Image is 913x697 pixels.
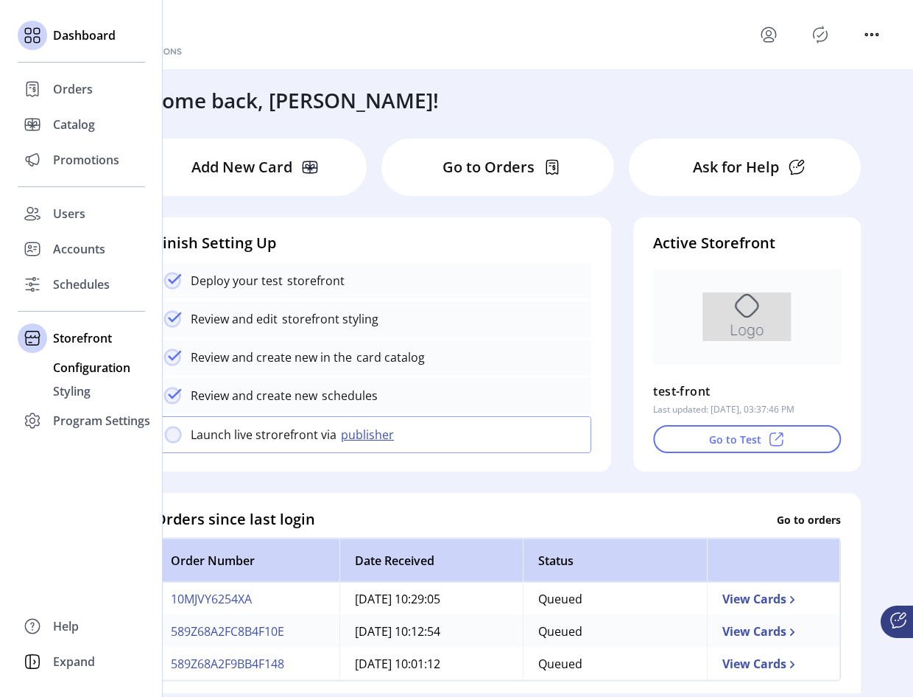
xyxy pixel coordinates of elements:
[693,156,779,178] p: Ask for Help
[317,387,378,404] p: schedules
[155,583,339,615] td: 10MJVY6254XA
[523,583,707,615] td: Queued
[53,617,79,635] span: Help
[155,539,339,583] th: Order Number
[53,80,93,98] span: Orders
[283,272,345,290] p: storefront
[707,583,840,615] td: View Cards
[278,310,378,328] p: storefront styling
[191,310,278,328] p: Review and edit
[808,23,832,46] button: Publisher Panel
[339,583,524,615] td: [DATE] 10:29:05
[155,508,315,530] h4: Orders since last login
[53,27,116,44] span: Dashboard
[53,359,130,376] span: Configuration
[443,156,535,178] p: Go to Orders
[523,648,707,680] td: Queued
[115,85,439,116] h3: Welcome back, [PERSON_NAME]!
[191,387,317,404] p: Review and create new
[653,425,841,453] button: Go to Test
[339,648,524,680] td: [DATE] 10:01:12
[653,232,841,254] h4: Active Storefront
[155,648,339,680] td: 589Z68A2F9BB4F148
[523,615,707,648] td: Queued
[707,648,840,680] td: View Cards
[191,272,283,290] p: Deploy your test
[339,539,524,583] th: Date Received
[53,653,95,670] span: Expand
[53,329,112,347] span: Storefront
[155,232,591,254] h4: Finish Setting Up
[53,382,91,400] span: Styling
[339,615,524,648] td: [DATE] 10:12:54
[523,539,707,583] th: Status
[352,348,425,366] p: card catalog
[860,23,884,46] button: menu
[53,240,105,258] span: Accounts
[757,23,780,46] button: menu
[53,205,85,223] span: Users
[53,276,110,293] span: Schedules
[191,156,292,178] p: Add New Card
[707,615,840,648] td: View Cards
[155,615,339,648] td: 589Z68A2FC8B4F10E
[336,426,403,444] button: publisher
[777,511,841,527] p: Go to orders
[53,116,95,133] span: Catalog
[53,412,150,430] span: Program Settings
[653,379,710,403] p: test-front
[191,348,352,366] p: Review and create new in the
[191,426,336,444] p: Launch live strorefront via
[53,151,119,169] span: Promotions
[653,403,794,416] p: Last updated: [DATE], 03:37:46 PM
